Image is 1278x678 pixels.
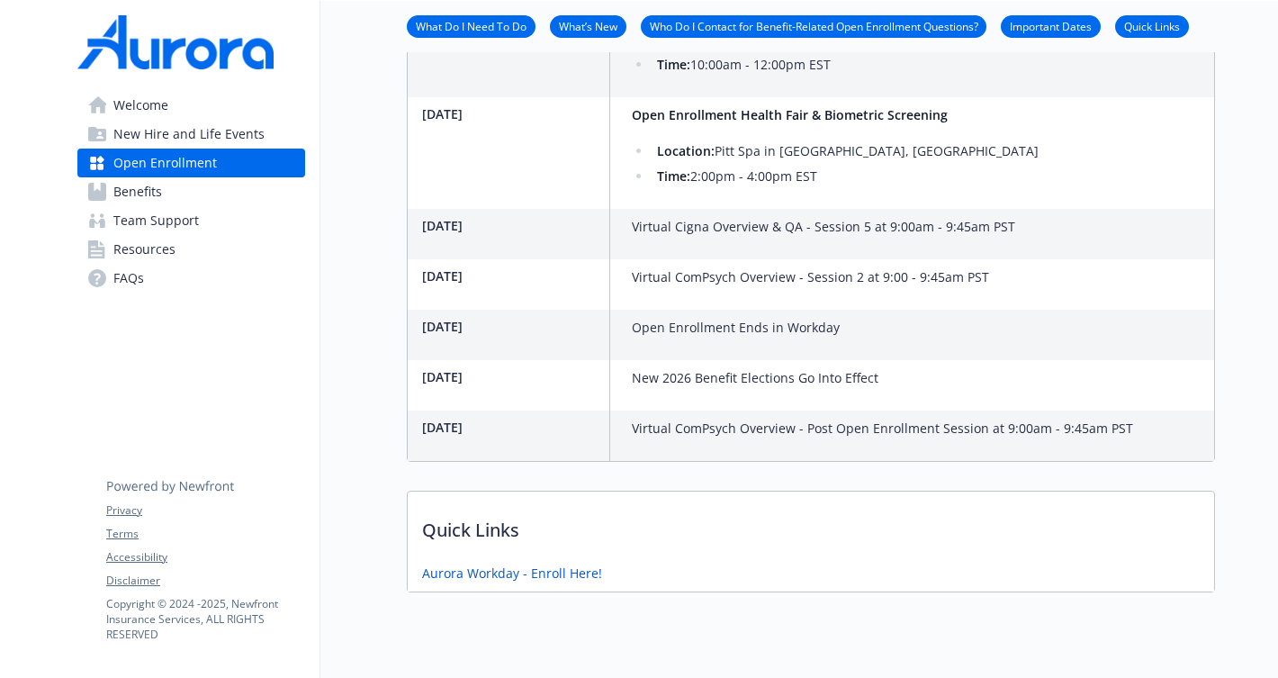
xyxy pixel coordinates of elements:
a: Important Dates [1001,17,1101,34]
p: Virtual ComPsych Overview - Post Open Enrollment Session at 9:00am - 9:45am PST [632,418,1133,439]
a: Privacy [106,502,304,519]
p: Virtual ComPsych Overview - Session 2 at 9:00 - 9:45am PST [632,267,989,288]
li: 10:00am - 12:00pm EST [652,54,1079,76]
li: 2:00pm - 4:00pm EST [652,166,1039,187]
span: Resources [113,235,175,264]
a: Welcome [77,91,305,120]
a: What Do I Need To Do [407,17,535,34]
a: Disclaimer [106,573,304,589]
a: Open Enrollment [77,149,305,177]
span: Open Enrollment [113,149,217,177]
p: New 2026 Benefit Elections Go Into Effect [632,367,878,389]
p: [DATE] [422,367,602,386]
p: [DATE] [422,216,602,235]
span: Benefits [113,177,162,206]
a: New Hire and Life Events [77,120,305,149]
span: New Hire and Life Events [113,120,265,149]
a: Aurora Workday - Enroll Here! [422,564,602,583]
p: Quick Links [408,492,1214,558]
strong: Time: [657,167,690,185]
a: Benefits [77,177,305,206]
strong: Location: [657,142,715,159]
span: FAQs [113,264,144,293]
a: What’s New [550,17,626,34]
a: Terms [106,526,304,542]
span: Welcome [113,91,168,120]
li: Pitt Spa in [GEOGRAPHIC_DATA], [GEOGRAPHIC_DATA] [652,140,1039,162]
span: Team Support [113,206,199,235]
a: Resources [77,235,305,264]
p: Virtual Cigna Overview & QA - Session 5 at 9:00am - 9:45am PST [632,216,1015,238]
a: Team Support [77,206,305,235]
strong: Open Enrollment Health Fair & Biometric Screening [632,106,948,123]
a: Quick Links [1115,17,1189,34]
p: [DATE] [422,104,602,123]
p: Copyright © 2024 - 2025 , Newfront Insurance Services, ALL RIGHTS RESERVED [106,596,304,642]
p: [DATE] [422,267,602,285]
a: FAQs [77,264,305,293]
p: Open Enrollment Ends in Workday [632,317,840,339]
p: [DATE] [422,418,602,437]
a: Accessibility [106,549,304,565]
strong: Time: [657,56,690,73]
p: [DATE] [422,317,602,336]
a: Who Do I Contact for Benefit-Related Open Enrollment Questions? [641,17,986,34]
